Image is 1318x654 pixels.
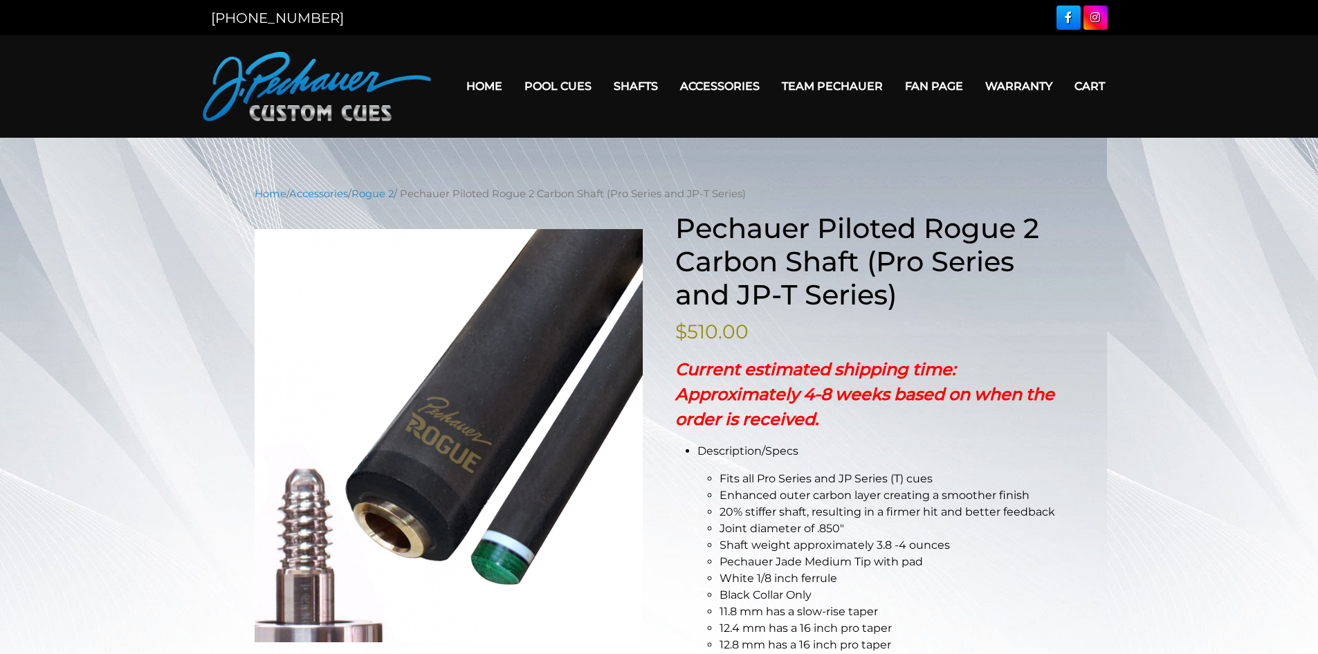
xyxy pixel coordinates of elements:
span: Black Collar Only [720,588,812,601]
span: 11.8 mm has a slow-rise taper [720,605,878,618]
a: [PHONE_NUMBER] [211,10,344,26]
li: Fits all Pro Series and JP Series (T) cues [720,471,1064,487]
a: Warranty [974,69,1063,104]
a: Accessories [669,69,771,104]
span: White 1/8 inch ferrule [720,572,837,585]
span: 12.8 mm has a 16 inch pro taper [720,638,891,651]
span: 12.4 mm has a 16 inch pro taper [720,621,892,635]
span: Pechauer Jade Medium Tip with pad [720,555,923,568]
span: Joint diameter of .850″ [720,522,844,535]
strong: Current estimated shipping time: Approximately 4-8 weeks based on when the order is received. [675,359,1054,429]
bdi: 510.00 [675,320,749,343]
a: Pool Cues [513,69,603,104]
span: $ [675,320,687,343]
a: Home [255,188,286,200]
a: Cart [1063,69,1116,104]
nav: Breadcrumb [255,186,1064,201]
a: Fan Page [894,69,974,104]
a: Home [455,69,513,104]
img: Pechauer Custom Cues [203,52,431,121]
h1: Pechauer Piloted Rogue 2 Carbon Shaft (Pro Series and JP-T Series) [675,212,1064,311]
a: Team Pechauer [771,69,894,104]
a: Accessories [289,188,348,200]
span: Enhanced outer carbon layer creating a smoother finish [720,489,1029,502]
a: Rogue 2 [351,188,394,200]
span: Shaft weight approximately 3.8 -4 ounces [720,538,950,552]
span: Description/Specs [697,444,798,457]
img: new-pro-with-tip-jade.png [255,229,643,643]
span: 20% stiffer shaft, resulting in a firmer hit and better feedback [720,505,1055,518]
a: Shafts [603,69,669,104]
